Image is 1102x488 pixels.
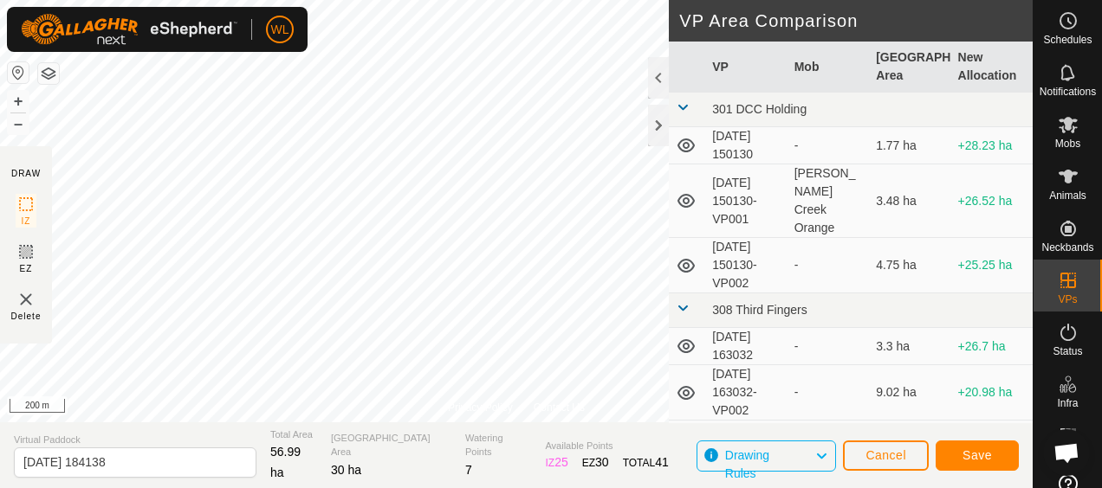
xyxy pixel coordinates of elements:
div: Open chat [1043,429,1090,476]
span: 7 [465,463,472,477]
td: [DATE] 163032 [705,328,787,365]
span: Heatmap [1047,450,1089,460]
td: [DATE] 150130 [705,127,787,164]
td: [DATE] 150130-VP001 [705,164,787,238]
th: VP [705,42,787,93]
button: + [8,91,29,112]
span: Animals [1049,190,1086,201]
div: DRAW [11,167,41,180]
td: [DATE] 163032-VP002 [705,365,787,421]
span: 25 [554,455,568,469]
span: Notifications [1040,87,1096,97]
span: Mobs [1055,138,1080,149]
span: Neckbands [1041,242,1093,253]
span: Status [1053,346,1082,356]
img: VP [16,289,36,310]
td: 3.3 ha [869,328,950,365]
button: Reset Map [8,62,29,83]
td: +20.98 ha [951,365,1033,421]
span: VPs [1058,294,1077,305]
span: Cancel [865,448,906,462]
span: 308 Third Fingers [712,303,807,317]
th: New Allocation [951,42,1033,93]
span: 30 ha [331,463,361,477]
span: 56.99 ha [270,445,301,479]
th: Mob [788,42,869,93]
td: [DATE] 163032-VP003 [705,421,787,476]
span: Available Points [545,439,668,453]
td: 1.77 ha [869,127,950,164]
span: 301 DCC Holding [712,102,807,116]
td: +26.7 ha [951,328,1033,365]
button: – [8,113,29,134]
td: 9.02 ha [869,365,950,421]
span: Infra [1057,398,1078,408]
a: Privacy Policy [448,400,513,415]
span: 41 [655,455,669,469]
td: +28.23 ha [951,127,1033,164]
button: Cancel [843,440,929,471]
span: Save [963,448,992,462]
div: EZ [582,453,609,472]
div: TOTAL [623,453,669,472]
span: Delete [11,310,42,323]
div: - [794,337,862,356]
span: EZ [20,262,33,275]
td: [DATE] 150130-VP002 [705,238,787,293]
span: Watering Points [465,431,532,459]
td: 12.12 ha [869,421,950,476]
div: - [794,383,862,401]
span: Schedules [1043,35,1092,45]
button: Save [936,440,1019,471]
span: WL [271,21,289,39]
a: Contact Us [534,400,585,415]
img: Gallagher Logo [21,14,237,45]
td: +17.88 ha [951,421,1033,476]
td: 3.48 ha [869,164,950,238]
h2: VP Area Comparison [679,10,1033,31]
th: [GEOGRAPHIC_DATA] Area [869,42,950,93]
div: [PERSON_NAME] Creek Orange [794,164,862,237]
span: Total Area [270,427,317,442]
span: Drawing Rules [725,448,769,480]
span: 30 [595,455,609,469]
div: IZ [545,453,567,472]
div: - [794,137,862,155]
td: 4.75 ha [869,238,950,293]
button: Map Layers [38,63,59,84]
span: Virtual Paddock [14,433,256,447]
span: IZ [22,215,31,228]
div: - [794,256,862,274]
td: +26.52 ha [951,164,1033,238]
td: +25.25 ha [951,238,1033,293]
span: [GEOGRAPHIC_DATA] Area [331,431,451,459]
